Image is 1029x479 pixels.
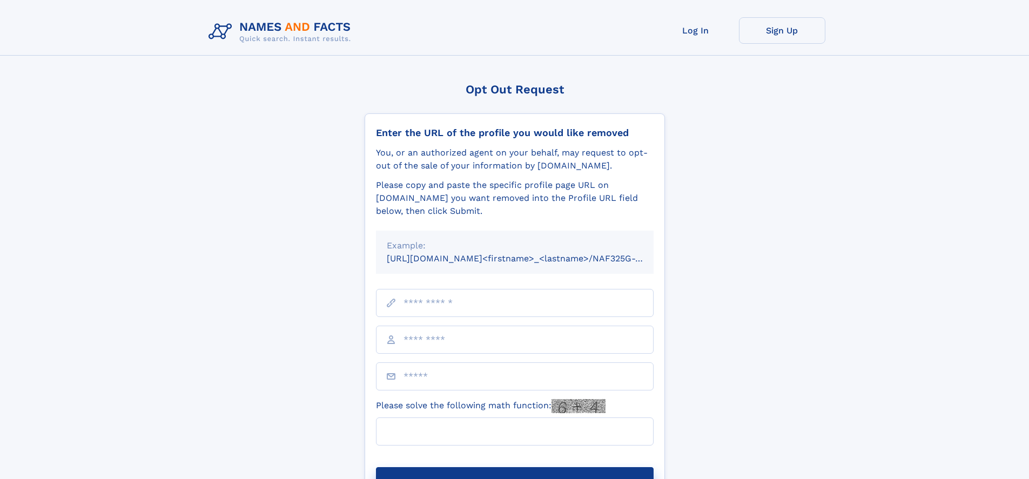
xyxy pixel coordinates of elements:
[376,399,606,413] label: Please solve the following math function:
[376,127,654,139] div: Enter the URL of the profile you would like removed
[376,179,654,218] div: Please copy and paste the specific profile page URL on [DOMAIN_NAME] you want removed into the Pr...
[387,239,643,252] div: Example:
[204,17,360,46] img: Logo Names and Facts
[739,17,825,44] a: Sign Up
[376,146,654,172] div: You, or an authorized agent on your behalf, may request to opt-out of the sale of your informatio...
[653,17,739,44] a: Log In
[387,253,674,264] small: [URL][DOMAIN_NAME]<firstname>_<lastname>/NAF325G-xxxxxxxx
[365,83,665,96] div: Opt Out Request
